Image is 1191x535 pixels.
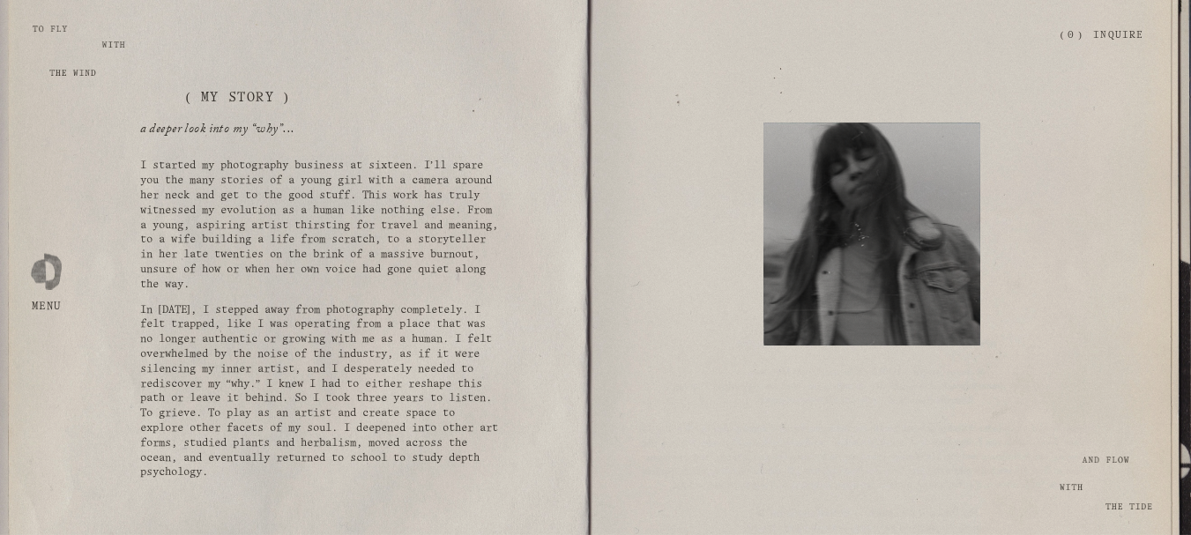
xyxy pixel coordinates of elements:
a: Inquire [1093,20,1143,51]
h2: ( My story ) [186,89,452,107]
a: 0 items in cart [1061,29,1082,42]
span: ( [1061,31,1064,40]
p: I started my photography business at sixteen. I’ll spare you the many stories of a young girl wit... [140,159,499,292]
p: In [DATE], I stepped away from photography completely. I felt trapped, like I was operating from ... [140,303,499,481]
span: ) [1078,31,1082,40]
span: 0 [1068,31,1074,40]
em: a deeper look into my “why”... [140,120,295,141]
